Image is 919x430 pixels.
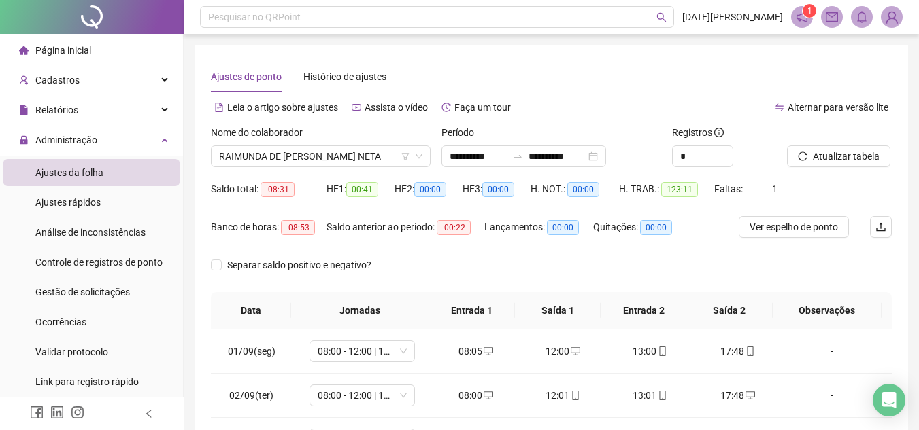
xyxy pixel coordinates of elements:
[656,12,667,22] span: search
[211,219,327,235] div: Banco de horas:
[365,102,428,113] span: Assista o vídeo
[346,182,378,197] span: 00:41
[601,292,686,329] th: Entrada 2
[19,135,29,145] span: lock
[211,181,327,197] div: Saldo total:
[227,102,338,113] span: Leia o artigo sobre ajustes
[567,182,599,197] span: 00:00
[35,376,139,387] span: Link para registro rápido
[303,71,386,82] span: Histórico de ajustes
[482,346,493,356] span: desktop
[454,102,511,113] span: Faça um tour
[569,391,580,400] span: mobile
[228,346,275,357] span: 01/09(seg)
[327,219,484,235] div: Saldo anterior ao período:
[787,145,890,167] button: Atualizar tabela
[593,219,688,235] div: Quitações:
[792,388,872,403] div: -
[318,341,407,361] span: 08:00 - 12:00 | 13:00 - 17:48
[35,167,103,178] span: Ajustes da folha
[640,220,672,235] span: 00:00
[437,220,471,235] span: -00:22
[291,292,429,329] th: Jornadas
[50,406,64,419] span: linkedin
[401,152,410,160] span: filter
[19,105,29,115] span: file
[219,146,422,166] span: RAIMUNDA DE JESUS MACEDO NETA
[873,384,905,416] div: Open Intercom Messenger
[352,103,361,112] span: youtube
[463,181,531,197] div: HE 3:
[775,103,784,112] span: swap
[35,75,80,86] span: Cadastros
[19,75,29,85] span: user-add
[619,181,714,197] div: H. TRAB.:
[856,11,868,23] span: bell
[813,149,880,164] span: Atualizar tabela
[618,344,683,359] div: 13:00
[144,409,154,418] span: left
[773,292,882,329] th: Observações
[547,220,579,235] span: 00:00
[211,125,312,140] label: Nome do colaborador
[826,11,838,23] span: mail
[19,46,29,55] span: home
[318,385,407,406] span: 08:00 - 12:00 | 13:00 - 17:48
[531,344,596,359] div: 12:00
[281,220,315,235] span: -08:53
[515,292,601,329] th: Saída 1
[482,182,514,197] span: 00:00
[656,391,667,400] span: mobile
[211,292,291,329] th: Data
[35,197,101,208] span: Ajustes rápidos
[512,151,523,162] span: swap-right
[35,346,108,357] span: Validar protocolo
[35,287,130,298] span: Gestão de solicitações
[214,103,224,112] span: file-text
[261,182,295,197] span: -08:31
[739,216,849,238] button: Ver espelho de ponto
[792,344,872,359] div: -
[661,182,698,197] span: 123:11
[415,152,423,160] span: down
[327,181,395,197] div: HE 1:
[444,344,509,359] div: 08:05
[656,346,667,356] span: mobile
[35,257,163,268] span: Controle de registros de ponto
[803,4,816,18] sup: 1
[35,227,146,238] span: Análise de inconsistências
[35,135,97,145] span: Administração
[882,7,902,27] img: 90819
[429,292,515,329] th: Entrada 1
[441,103,451,112] span: history
[714,183,745,194] span: Faltas:
[875,221,886,232] span: upload
[750,219,838,234] span: Ver espelho de ponto
[784,303,871,318] span: Observações
[35,317,86,327] span: Ocorrências
[714,128,724,137] span: info-circle
[807,6,812,16] span: 1
[71,406,84,419] span: instagram
[222,257,377,272] span: Separar saldo positivo e negativo?
[441,125,483,140] label: Período
[672,125,724,140] span: Registros
[796,11,808,23] span: notification
[35,105,78,115] span: Relatórios
[682,10,783,24] span: [DATE][PERSON_NAME]
[569,346,580,356] span: desktop
[744,391,755,400] span: desktop
[618,388,683,403] div: 13:01
[531,388,596,403] div: 12:01
[229,390,273,401] span: 02/09(ter)
[211,71,282,82] span: Ajustes de ponto
[482,391,493,400] span: desktop
[788,102,888,113] span: Alternar para versão lite
[444,388,509,403] div: 08:00
[686,292,772,329] th: Saída 2
[512,151,523,162] span: to
[705,344,770,359] div: 17:48
[772,183,778,194] span: 1
[531,181,619,197] div: H. NOT.:
[798,151,807,161] span: reload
